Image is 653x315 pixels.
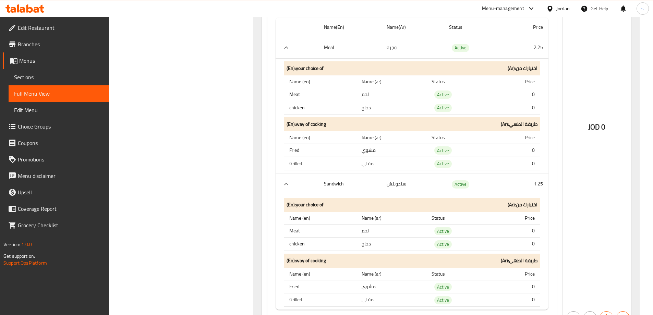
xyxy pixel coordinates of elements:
span: Choice Groups [18,122,104,131]
th: Name (en) [284,131,356,144]
td: لحم [356,224,426,238]
table: purchases [284,131,540,170]
a: Upsell [3,184,109,201]
a: Sections [9,69,109,85]
th: Grilled [284,293,356,307]
b: (En): your choice of [287,201,324,209]
td: 0 [497,101,540,114]
b: (Ar): طريقة الطهي [501,256,537,265]
b: (Ar): اختيارك من [508,201,537,209]
th: chicken [284,238,356,251]
a: Coverage Report [3,201,109,217]
td: دجاج [356,101,426,114]
table: purchases [284,75,540,114]
a: Menu disclaimer [3,168,109,184]
td: سندويتش [381,173,443,195]
a: Choice Groups [3,118,109,135]
span: Menus [19,57,104,65]
span: JOD [588,120,600,134]
span: Edit Menu [14,106,104,114]
td: مشوي [356,144,426,157]
span: 1.0.0 [21,240,32,249]
th: Name (ar) [356,75,426,88]
b: (En): way of cooking [287,256,326,265]
a: Coupons [3,135,109,151]
a: Menus [3,52,109,69]
th: Meat [284,88,356,101]
th: Name (ar) [356,212,426,225]
th: Status [426,268,497,280]
td: 0 [497,157,540,170]
div: Menu-management [482,4,524,13]
td: 0 [497,238,540,251]
td: 0 [497,293,540,307]
a: Grocery Checklist [3,217,109,233]
span: Active [434,104,452,112]
th: Status [426,212,497,225]
th: Name(En) [318,17,381,37]
span: Grocery Checklist [18,221,104,229]
span: Full Menu View [14,89,104,98]
a: Edit Restaurant [3,20,109,36]
span: 0 [601,120,605,134]
div: Jordan [556,5,570,12]
table: choices table [276,17,548,310]
span: Branches [18,40,104,48]
span: Active [434,296,452,304]
td: وجبة [381,37,443,58]
th: Status [426,75,497,88]
th: Grilled [284,157,356,170]
table: purchases [284,268,540,307]
span: Active [434,91,452,99]
td: مشوي [356,280,426,293]
th: Name (ar) [356,268,426,280]
span: Coupons [18,139,104,147]
td: 0 [497,144,540,157]
th: Meat [284,224,356,238]
b: (Ar): طريقة الطهي [501,120,537,129]
div: Active [434,90,452,99]
th: Name (en) [284,268,356,280]
th: Price [506,17,548,37]
b: (Ar): اختيارك من [508,64,537,73]
th: Sandwich [318,173,381,195]
th: Name(Ar) [381,17,443,37]
b: (En): way of cooking [287,120,326,129]
th: Fried [284,280,356,293]
th: Fried [284,144,356,157]
th: Price [497,212,540,225]
button: expand row [281,43,291,53]
td: مقلي [356,293,426,307]
th: Price [497,268,540,280]
td: 0 [497,88,540,101]
span: s [641,5,644,12]
span: Active [434,160,452,168]
table: purchases [284,212,540,251]
th: Status [426,131,497,144]
a: Full Menu View [9,85,109,102]
b: (En): your choice of [287,64,324,73]
span: Active [434,240,452,248]
div: Active [434,146,452,155]
span: Menu disclaimer [18,172,104,180]
span: Active [434,227,452,235]
th: Price [497,131,540,144]
th: Name (en) [284,212,356,225]
span: Active [434,147,452,155]
th: Name (ar) [356,131,426,144]
a: Promotions [3,151,109,168]
span: Sections [14,73,104,81]
td: لحم [356,88,426,101]
span: Coverage Report [18,205,104,213]
a: Branches [3,36,109,52]
td: دجاج [356,238,426,251]
td: مقلي [356,157,426,170]
th: chicken [284,101,356,114]
div: Active [452,180,469,189]
th: Name (en) [284,75,356,88]
span: Active [452,44,469,52]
